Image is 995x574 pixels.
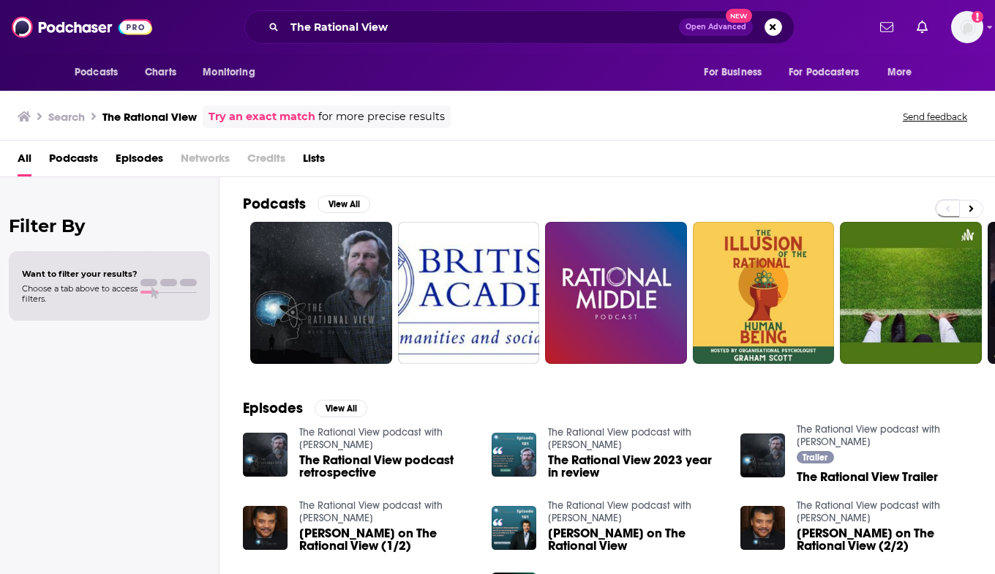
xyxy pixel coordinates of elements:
span: [PERSON_NAME] on The Rational View (2/2) [797,527,972,552]
span: [PERSON_NAME] on The Rational View (1/2) [299,527,474,552]
button: open menu [192,59,274,86]
a: Episodes [116,146,163,176]
img: The Rational View Trailer [740,433,785,478]
button: Open AdvancedNew [679,18,753,36]
a: EpisodesView All [243,399,367,417]
img: The Rational View podcast retrospective [243,433,288,477]
span: Want to filter your results? [22,269,138,279]
span: More [887,62,912,83]
a: Show notifications dropdown [874,15,899,40]
span: Monitoring [203,62,255,83]
a: The Rational View podcast with Dr. Al Scott [299,499,443,524]
button: open menu [694,59,780,86]
input: Search podcasts, credits, & more... [285,15,679,39]
button: open menu [64,59,137,86]
a: Lists [303,146,325,176]
span: [PERSON_NAME] on The Rational View [548,527,723,552]
a: Podcasts [49,146,98,176]
a: Dr. Neil deGrasse Tyson on The Rational View (2/2) [797,527,972,552]
span: Credits [247,146,285,176]
button: Show profile menu [951,11,983,43]
span: Trailer [803,453,827,462]
a: The Rational View 2023 year in review [548,454,723,479]
span: Open Advanced [686,23,746,31]
span: Logged in as megcassidy [951,11,983,43]
button: open menu [779,59,880,86]
a: Dr. Neil deGrasse Tyson on The Rational View [548,527,723,552]
a: Show notifications dropdown [911,15,934,40]
a: The Rational View podcast with Dr. Al Scott [797,499,940,524]
img: User Profile [951,11,983,43]
span: for more precise results [318,108,445,125]
a: PodcastsView All [243,195,370,213]
a: The Rational View Trailer [797,471,938,483]
h2: Podcasts [243,195,306,213]
button: View All [315,400,367,417]
span: Networks [181,146,230,176]
button: open menu [877,59,931,86]
span: Podcasts [75,62,118,83]
span: Choose a tab above to access filters. [22,283,138,304]
svg: Add a profile image [972,11,983,23]
h2: Episodes [243,399,303,417]
button: View All [318,195,370,213]
h2: Filter By [9,215,210,236]
a: Try an exact match [209,108,315,125]
a: The Rational View podcast with Dr. Al Scott [797,423,940,448]
span: For Business [704,62,762,83]
button: Send feedback [898,111,972,123]
a: Charts [135,59,185,86]
h3: The Rational View [102,110,197,124]
a: Dr. Neil deGrasse Tyson on The Rational View (1/2) [299,527,474,552]
img: Dr. Neil deGrasse Tyson on The Rational View (1/2) [243,506,288,551]
span: For Podcasters [789,62,859,83]
img: Dr. Neil deGrasse Tyson on The Rational View [492,506,536,551]
img: Podchaser - Follow, Share and Rate Podcasts [12,13,152,41]
span: New [726,9,752,23]
img: The Rational View 2023 year in review [492,433,536,477]
span: Charts [145,62,176,83]
img: Dr. Neil deGrasse Tyson on The Rational View (2/2) [740,506,785,551]
a: All [18,146,31,176]
h3: Search [48,110,85,124]
a: The Rational View podcast with Dr. Al Scott [299,426,443,451]
a: The Rational View podcast with Dr. Al Scott [548,426,691,451]
a: The Rational View podcast with Dr. Al Scott [548,499,691,524]
a: The Rational View podcast retrospective [299,454,474,479]
div: Search podcasts, credits, & more... [244,10,795,44]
